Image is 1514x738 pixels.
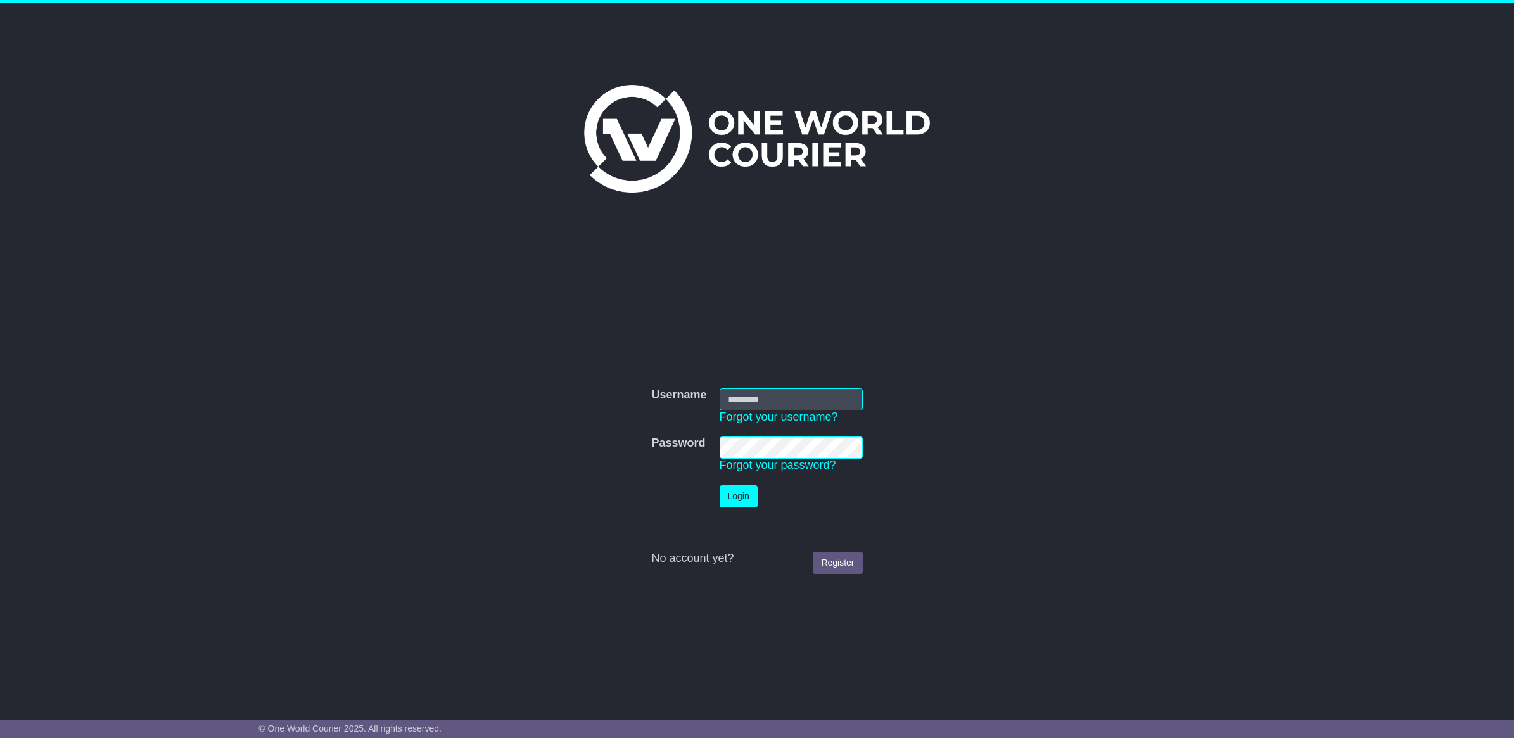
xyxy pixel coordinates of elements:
[651,552,862,566] div: No account yet?
[720,485,758,507] button: Login
[813,552,862,574] a: Register
[720,459,836,471] a: Forgot your password?
[258,723,442,734] span: © One World Courier 2025. All rights reserved.
[584,85,930,193] img: One World
[720,410,838,423] a: Forgot your username?
[651,436,705,450] label: Password
[651,388,706,402] label: Username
